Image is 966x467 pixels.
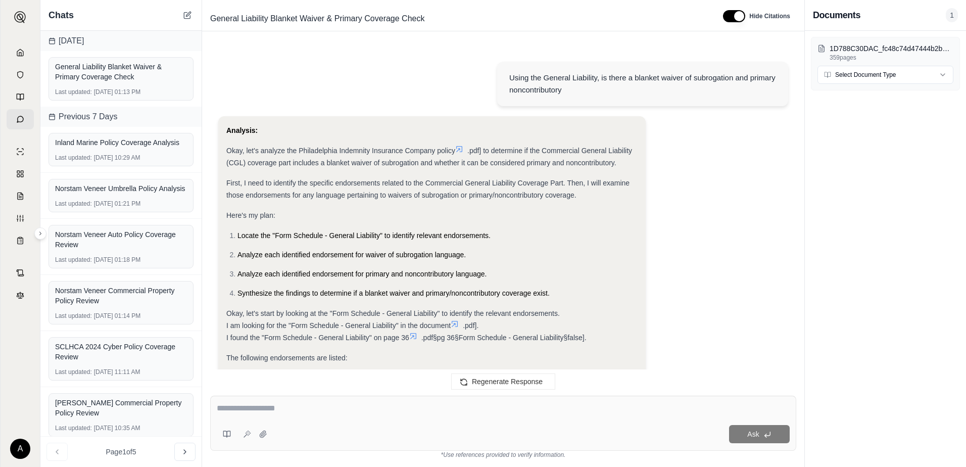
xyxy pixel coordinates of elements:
[451,373,555,390] button: Regenerate Response
[830,54,953,62] p: 359 pages
[55,424,92,432] span: Last updated:
[226,211,275,219] span: Here's my plan:
[226,179,630,199] span: First, I need to identify the specific endorsements related to the Commercial General Liability C...
[226,147,455,155] span: Okay, let's analyze the Philadelphia Indemnity Insurance Company policy
[55,229,187,250] div: Norstam Veneer Auto Policy Coverage Review
[55,424,187,432] div: [DATE] 10:35 AM
[49,8,74,22] span: Chats
[55,312,187,320] div: [DATE] 01:14 PM
[55,62,187,82] div: General Liability Blanket Waiver & Primary Coverage Check
[237,289,550,297] span: Synthesize the findings to determine if a blanket waiver and primary/noncontributory coverage exist.
[55,256,92,264] span: Last updated:
[206,11,711,27] div: Edit Title
[206,11,428,27] span: General Liability Blanket Waiver & Primary Coverage Check
[472,378,543,386] span: Regenerate Response
[55,200,92,208] span: Last updated:
[55,88,187,96] div: [DATE] 01:13 PM
[55,200,187,208] div: [DATE] 01:21 PM
[7,109,34,129] a: Chat
[40,107,202,127] div: Previous 7 Days
[55,154,92,162] span: Last updated:
[7,164,34,184] a: Policy Comparisons
[55,183,187,194] div: Norstam Veneer Umbrella Policy Analysis
[34,227,46,240] button: Expand sidebar
[106,447,136,457] span: Page 1 of 5
[226,126,258,134] strong: Analysis:
[55,286,187,306] div: Norstam Veneer Commercial Property Policy Review
[7,263,34,283] a: Contract Analysis
[14,11,26,23] img: Expand sidebar
[40,31,202,51] div: [DATE]
[55,368,92,376] span: Last updated:
[946,8,958,22] span: 1
[210,451,796,459] div: *Use references provided to verify information.
[463,321,478,330] span: .pdf].
[7,142,34,162] a: Single Policy
[7,285,34,305] a: Legal Search Engine
[181,9,194,21] button: New Chat
[509,72,776,96] div: Using the General Liability, is there a blanket waiver of subrogation and primary noncontributory
[813,8,860,22] h3: Documents
[55,88,92,96] span: Last updated:
[55,398,187,418] div: [PERSON_NAME] Commercial Property Policy Review
[7,87,34,107] a: Prompt Library
[10,439,30,459] div: A
[10,7,30,27] button: Expand sidebar
[226,354,348,362] span: The following endorsements are listed:
[55,342,187,362] div: SCLHCA 2024 Cyber Policy Coverage Review
[421,334,587,342] span: .pdf§pg 36§Form Schedule - General Liability§false].
[55,312,92,320] span: Last updated:
[7,65,34,85] a: Documents Vault
[55,137,187,148] div: Inland Marine Policy Coverage Analysis
[55,256,187,264] div: [DATE] 01:18 PM
[237,270,487,278] span: Analyze each identified endorsement for primary and noncontributory language.
[55,154,187,162] div: [DATE] 10:29 AM
[55,368,187,376] div: [DATE] 11:11 AM
[237,251,466,259] span: Analyze each identified endorsement for waiver of subrogation language.
[226,334,409,342] span: I found the "Form Schedule - General Liability" on page 36
[7,186,34,206] a: Claim Coverage
[226,321,451,330] span: I am looking for the "Form Schedule - General Liability" in the document
[7,42,34,63] a: Home
[237,231,491,240] span: Locate the "Form Schedule - General Liability" to identify relevant endorsements.
[747,430,759,438] span: Ask
[7,230,34,251] a: Coverage Table
[226,309,560,317] span: Okay, let's start by looking at the "Form Schedule - General Liability" to identify the relevant ...
[7,208,34,228] a: Custom Report
[817,43,953,62] button: 1D788C30DAC_fc48c74d47444b2bbb781cbd886a1f76_525327C_PHPK2639708-012_Policy_PHPK2639708-012[9].pd...
[729,425,790,443] button: Ask
[830,43,953,54] p: 1D788C30DAC_fc48c74d47444b2bbb781cbd886a1f76_525327C_PHPK2639708-012_Policy_PHPK2639708-012[9].pdf
[749,12,790,20] span: Hide Citations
